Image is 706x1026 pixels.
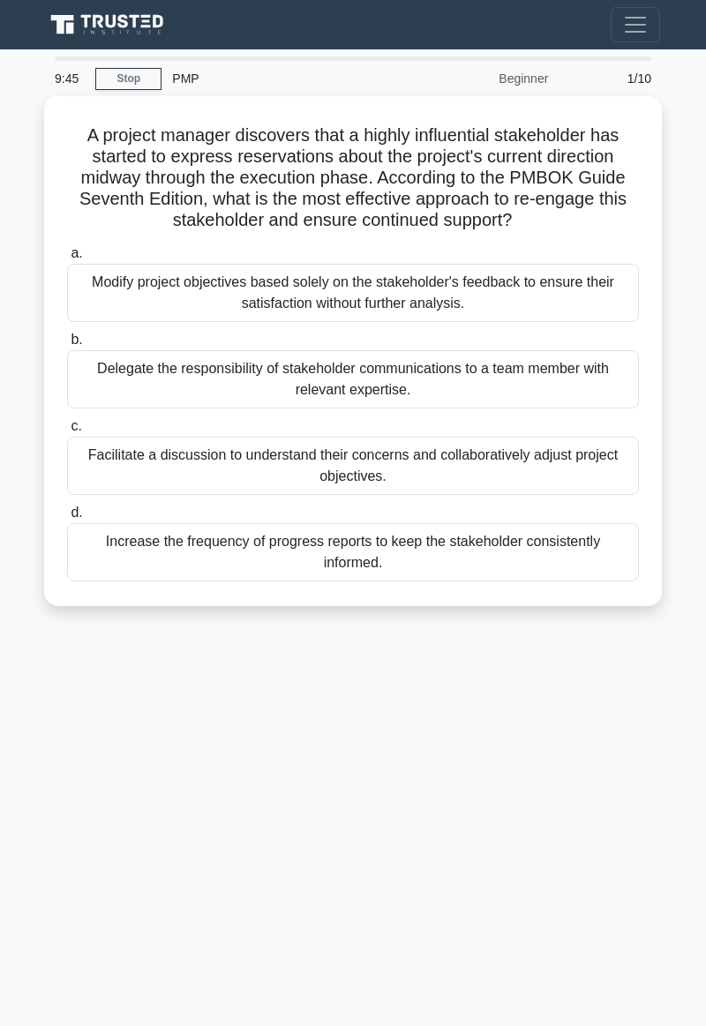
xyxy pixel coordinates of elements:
[67,437,639,495] div: Facilitate a discussion to understand their concerns and collaboratively adjust project objectives.
[67,523,639,581] div: Increase the frequency of progress reports to keep the stakeholder consistently informed.
[161,61,404,96] div: PMP
[67,350,639,408] div: Delegate the responsibility of stakeholder communications to a team member with relevant expertise.
[611,7,660,42] button: Toggle navigation
[71,245,82,260] span: a.
[71,332,82,347] span: b.
[95,68,161,90] a: Stop
[67,264,639,322] div: Modify project objectives based solely on the stakeholder's feedback to ensure their satisfaction...
[71,505,82,520] span: d.
[71,418,81,433] span: c.
[404,61,559,96] div: Beginner
[44,61,95,96] div: 9:45
[65,124,641,232] h5: A project manager discovers that a highly influential stakeholder has started to express reservat...
[559,61,662,96] div: 1/10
